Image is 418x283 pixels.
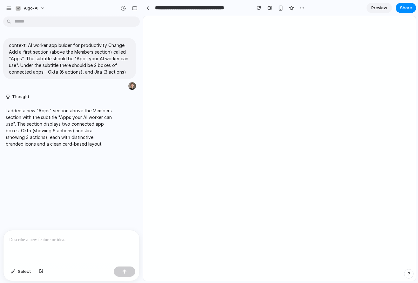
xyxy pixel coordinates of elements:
[12,3,48,13] button: Algo-AI
[396,3,416,13] button: Share
[6,107,112,147] p: I added a new "Apps" section above the Members section with the subtitle "Apps your AI worker can...
[24,5,38,11] span: Algo-AI
[371,5,387,11] span: Preview
[18,268,31,275] span: Select
[9,42,130,75] p: context: AI worker app buider for productivity Change: Add a first section (above the Members sec...
[400,5,412,11] span: Share
[8,267,34,277] button: Select
[367,3,392,13] a: Preview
